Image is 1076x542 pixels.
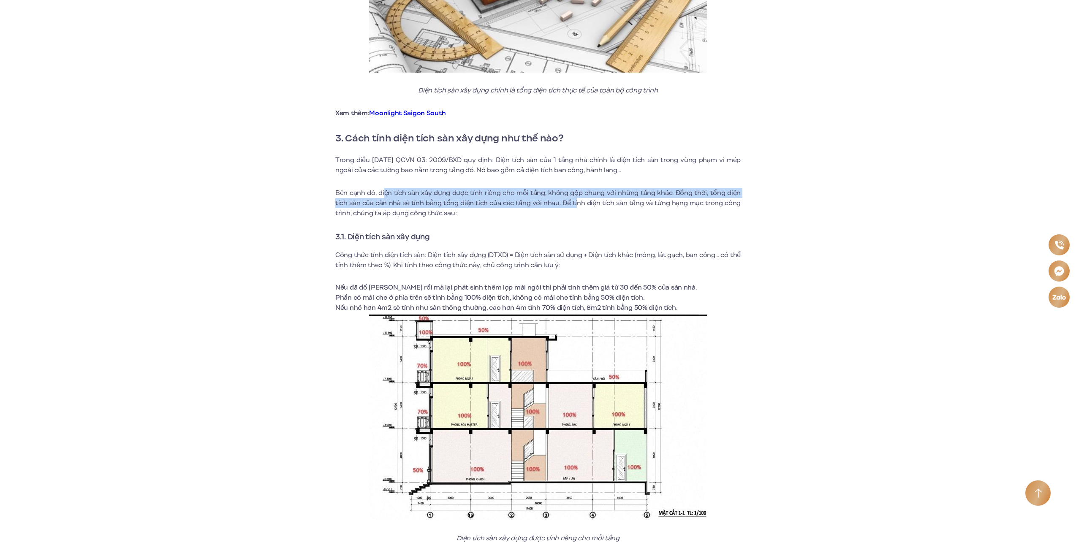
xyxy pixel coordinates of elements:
[335,231,741,243] h3: 3.1. Diện tích sàn xây dựng
[335,250,741,270] p: Công thức tính diện tích sàn: Diện tích xây dựng (DTXD) = Diện tích sàn sử dụng + Diện tích khác ...
[1035,488,1042,498] img: Arrow icon
[369,313,707,520] img: Diện tích sàn xây dựng được tính riêng cho mỗi tầng
[1052,294,1066,300] img: Zalo icon
[335,188,741,218] p: Bên cạnh đó, diện tích sàn xây dựng được tính riêng cho mỗi tầng, không gộp chung với những tầng ...
[1054,266,1064,276] img: Messenger icon
[335,155,741,175] p: Trong điều [DATE] QCVN 03: 2009/BXD quy định: Diện tích sàn của 1 tầng nhà chính là diện tích sàn...
[335,293,741,303] li: Phần có mái che ở phía trên sẽ tính bằng 100% diện tích, không có mái che tính bằng 50% diện tích.
[335,108,446,118] strong: Xem thêm:
[335,282,741,293] li: Nếu đã đổ [PERSON_NAME] rồi mà lại phát sinh thêm lợp mái ngói thì phải tính thêm giá từ 30 đến 5...
[418,86,658,95] em: Diện tích sàn xây dựng chính là tổng diện tích thực tế của toàn bộ công trình
[335,303,741,313] li: Nếu nhỏ hơn 4m2 sẽ tính như sàn thông thường, cao hơn 4m tính 70% diện tích, 8m2 tính bằng 50% di...
[335,131,741,146] h2: 3. Cách tính diện tích sàn xây dựng như thế nào?
[369,108,446,118] a: Moonlight Saigon South
[1054,240,1064,249] img: Phone icon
